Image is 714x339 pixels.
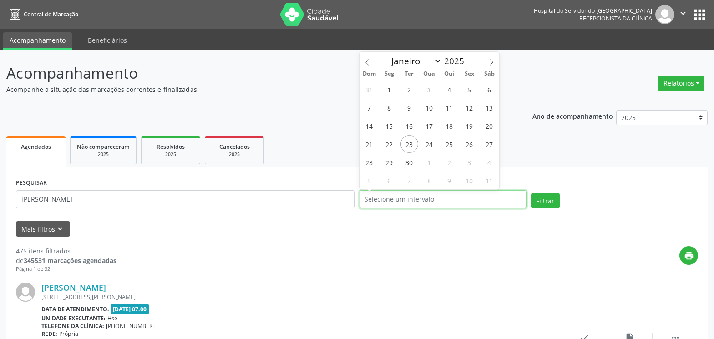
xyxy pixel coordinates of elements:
[379,71,399,77] span: Seg
[6,7,78,22] a: Central de Marcação
[678,8,688,18] i: 
[461,153,478,171] span: Outubro 3, 2025
[16,176,47,190] label: PESQUISAR
[21,143,51,151] span: Agendados
[658,76,704,91] button: Relatórios
[55,224,65,234] i: keyboard_arrow_down
[400,135,418,153] span: Setembro 23, 2025
[420,117,438,135] span: Setembro 17, 2025
[24,10,78,18] span: Central de Marcação
[360,172,378,189] span: Outubro 5, 2025
[6,62,497,85] p: Acompanhamento
[481,153,498,171] span: Outubro 4, 2025
[16,190,355,208] input: Nome, código do beneficiário ou CPF
[481,172,498,189] span: Outubro 11, 2025
[107,314,117,322] span: Hse
[481,81,498,98] span: Setembro 6, 2025
[16,283,35,302] img: img
[459,71,479,77] span: Sex
[106,322,155,330] span: [PHONE_NUMBER]
[655,5,674,24] img: img
[461,135,478,153] span: Setembro 26, 2025
[692,7,708,23] button: apps
[461,172,478,189] span: Outubro 10, 2025
[360,135,378,153] span: Setembro 21, 2025
[441,117,458,135] span: Setembro 18, 2025
[148,151,193,158] div: 2025
[81,32,133,48] a: Beneficiários
[41,305,109,313] b: Data de atendimento:
[400,117,418,135] span: Setembro 16, 2025
[16,265,116,273] div: Página 1 de 32
[481,135,498,153] span: Setembro 27, 2025
[360,71,380,77] span: Dom
[441,135,458,153] span: Setembro 25, 2025
[41,283,106,293] a: [PERSON_NAME]
[441,172,458,189] span: Outubro 9, 2025
[461,81,478,98] span: Setembro 5, 2025
[532,110,613,121] p: Ano de acompanhamento
[380,172,398,189] span: Outubro 6, 2025
[461,99,478,116] span: Setembro 12, 2025
[157,143,185,151] span: Resolvidos
[679,246,698,265] button: print
[399,71,419,77] span: Ter
[16,221,70,237] button: Mais filtroskeyboard_arrow_down
[16,256,116,265] div: de
[420,99,438,116] span: Setembro 10, 2025
[441,99,458,116] span: Setembro 11, 2025
[400,153,418,171] span: Setembro 30, 2025
[579,15,652,22] span: Recepcionista da clínica
[24,256,116,265] strong: 345531 marcações agendadas
[219,143,250,151] span: Cancelados
[16,246,116,256] div: 475 itens filtrados
[41,322,104,330] b: Telefone da clínica:
[380,81,398,98] span: Setembro 1, 2025
[400,81,418,98] span: Setembro 2, 2025
[420,135,438,153] span: Setembro 24, 2025
[77,151,130,158] div: 2025
[111,304,149,314] span: [DATE] 07:00
[441,55,471,67] input: Year
[674,5,692,24] button: 
[531,193,560,208] button: Filtrar
[387,55,442,67] select: Month
[400,172,418,189] span: Outubro 7, 2025
[41,330,57,338] b: Rede:
[481,117,498,135] span: Setembro 20, 2025
[441,153,458,171] span: Outubro 2, 2025
[380,153,398,171] span: Setembro 29, 2025
[360,99,378,116] span: Setembro 7, 2025
[360,190,527,208] input: Selecione um intervalo
[419,71,439,77] span: Qua
[439,71,459,77] span: Qui
[479,71,499,77] span: Sáb
[420,81,438,98] span: Setembro 3, 2025
[380,99,398,116] span: Setembro 8, 2025
[534,7,652,15] div: Hospital do Servidor do [GEOGRAPHIC_DATA]
[77,143,130,151] span: Não compareceram
[441,81,458,98] span: Setembro 4, 2025
[461,117,478,135] span: Setembro 19, 2025
[360,117,378,135] span: Setembro 14, 2025
[684,251,694,261] i: print
[400,99,418,116] span: Setembro 9, 2025
[380,135,398,153] span: Setembro 22, 2025
[41,314,106,322] b: Unidade executante:
[212,151,257,158] div: 2025
[3,32,72,50] a: Acompanhamento
[360,81,378,98] span: Agosto 31, 2025
[59,330,78,338] span: Própria
[420,172,438,189] span: Outubro 8, 2025
[481,99,498,116] span: Setembro 13, 2025
[380,117,398,135] span: Setembro 15, 2025
[360,153,378,171] span: Setembro 28, 2025
[420,153,438,171] span: Outubro 1, 2025
[6,85,497,94] p: Acompanhe a situação das marcações correntes e finalizadas
[41,293,562,301] div: [STREET_ADDRESS][PERSON_NAME]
